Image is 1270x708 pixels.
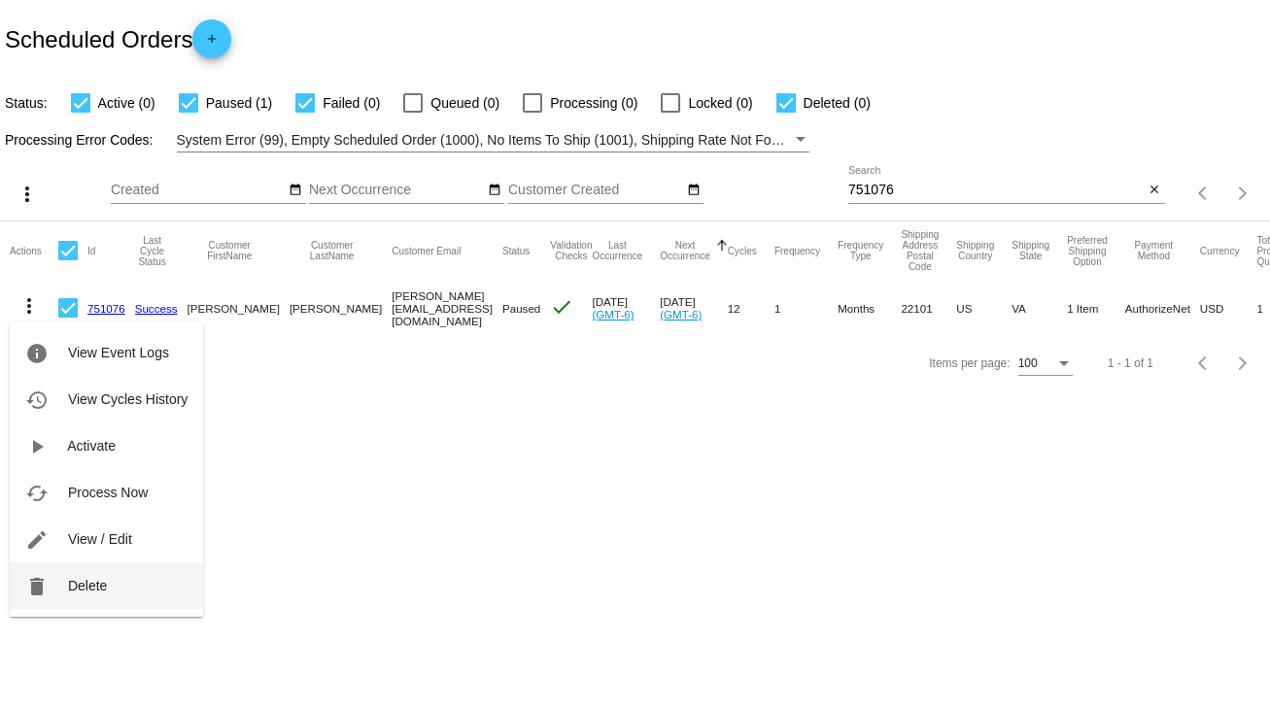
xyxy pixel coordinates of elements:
span: View Event Logs [68,345,169,360]
span: Process Now [68,485,148,500]
mat-icon: history [25,388,49,412]
mat-icon: info [25,342,49,365]
mat-icon: delete [25,575,49,598]
span: View Cycles History [68,391,188,407]
span: Activate [67,438,116,454]
mat-icon: cached [25,482,49,505]
span: Delete [68,578,107,593]
mat-icon: play_arrow [25,435,49,458]
mat-icon: edit [25,528,49,552]
span: View / Edit [68,531,132,547]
